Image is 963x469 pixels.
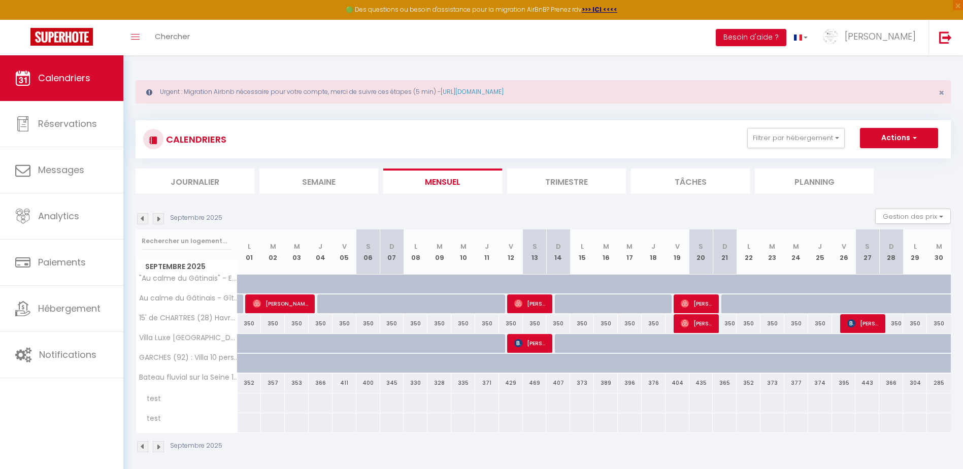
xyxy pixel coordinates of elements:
[136,169,254,193] li: Journalier
[136,80,951,104] div: Urgent : Migration Airbnb nécessaire pour votre compte, merci de suivre ces étapes (5 min) -
[769,242,775,251] abbr: M
[485,242,489,251] abbr: J
[651,242,655,251] abbr: J
[404,374,427,392] div: 330
[238,314,261,333] div: 350
[30,28,93,46] img: Super Booking
[594,229,618,275] th: 16
[366,242,371,251] abbr: S
[546,229,570,275] th: 14
[631,169,750,193] li: Tâches
[155,31,190,42] span: Chercher
[747,242,750,251] abbr: L
[570,314,594,333] div: 350
[582,5,617,14] strong: >>> ICI <<<<
[383,169,502,193] li: Mensuel
[875,209,951,224] button: Gestion des prix
[38,163,84,176] span: Messages
[855,229,879,275] th: 27
[475,374,499,392] div: 371
[832,374,856,392] div: 395
[570,229,594,275] th: 15
[716,29,786,46] button: Besoin d'aide ?
[594,374,618,392] div: 389
[514,333,546,353] span: [PERSON_NAME]
[142,232,231,250] input: Rechercher un logement...
[138,314,239,322] span: 15' de CHARTRES (28) Havre de paix : magnifique propriété avec [PERSON_NAME]
[414,242,417,251] abbr: L
[889,242,894,251] abbr: D
[285,229,309,275] th: 03
[855,374,879,392] div: 443
[936,242,942,251] abbr: M
[699,242,703,251] abbr: S
[499,229,523,275] th: 12
[603,242,609,251] abbr: M
[404,229,427,275] th: 08
[737,229,760,275] th: 22
[642,374,666,392] div: 376
[138,275,239,282] span: "Au calme du Gâtinais" - Escapade à deux
[253,294,309,313] span: [PERSON_NAME]
[666,374,689,392] div: 404
[815,20,928,55] a: ... [PERSON_NAME]
[860,128,938,148] button: Actions
[681,294,713,313] span: [PERSON_NAME]
[451,229,475,275] th: 10
[342,242,347,251] abbr: V
[138,354,239,361] span: GARCHES (92) : Villa 10 pers calme et cosy à 20min de [GEOGRAPHIC_DATA]
[722,242,727,251] abbr: D
[626,242,633,251] abbr: M
[618,229,642,275] th: 17
[427,314,451,333] div: 350
[294,242,300,251] abbr: M
[939,31,952,44] img: logout
[270,242,276,251] abbr: M
[333,374,356,392] div: 411
[380,374,404,392] div: 345
[818,242,822,251] abbr: J
[170,441,222,451] p: Septembre 2025
[259,169,378,193] li: Semaine
[309,314,333,333] div: 350
[356,374,380,392] div: 400
[533,242,537,251] abbr: S
[760,374,784,392] div: 373
[38,210,79,222] span: Analytics
[689,374,713,392] div: 435
[136,259,237,274] span: Septembre 2025
[509,242,513,251] abbr: V
[138,294,239,302] span: Au calme du Gâtinais - Gîte 8 personnes
[737,314,760,333] div: 350
[784,314,808,333] div: 350
[514,294,546,313] span: [PERSON_NAME]
[737,374,760,392] div: 352
[39,348,96,361] span: Notifications
[675,242,680,251] abbr: V
[389,242,394,251] abbr: D
[499,314,523,333] div: 350
[808,229,832,275] th: 25
[138,334,239,342] span: Villa Luxe [GEOGRAPHIC_DATA] (78)
[808,374,832,392] div: 374
[879,229,903,275] th: 28
[832,229,856,275] th: 26
[163,128,226,151] h3: CALENDRIERS
[427,229,451,275] th: 09
[523,314,547,333] div: 350
[681,314,713,333] span: [PERSON_NAME]
[441,87,504,96] a: [URL][DOMAIN_NAME]
[581,242,584,251] abbr: L
[618,314,642,333] div: 350
[914,242,917,251] abbr: L
[755,169,874,193] li: Planning
[747,128,845,148] button: Filtrer par hébergement
[309,229,333,275] th: 04
[713,229,737,275] th: 21
[261,229,285,275] th: 02
[261,314,285,333] div: 350
[138,374,239,381] span: Bateau fluvial sur la Seine 10pers - Navigation possible en option
[248,242,251,251] abbr: L
[523,374,547,392] div: 469
[546,314,570,333] div: 350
